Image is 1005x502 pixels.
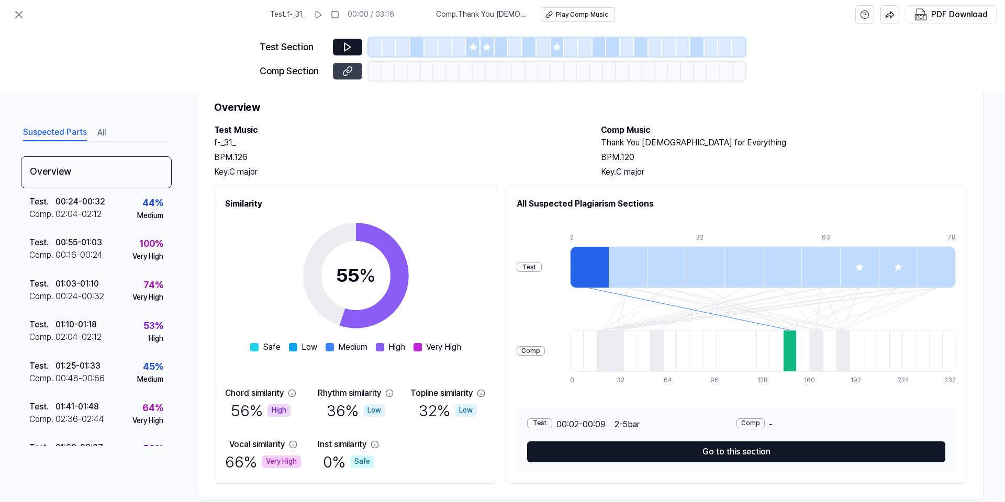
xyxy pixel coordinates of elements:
[696,233,734,242] div: 32
[142,401,163,416] div: 64 %
[23,124,87,141] button: Suspected Parts
[617,376,630,385] div: 32
[214,166,580,178] div: Key. C major
[29,290,55,303] div: Comp .
[914,8,927,21] img: PDF Download
[270,9,306,20] span: Test . f-_31_
[855,5,874,24] button: help
[517,263,542,272] div: Test
[541,7,615,22] button: Play Comp Music
[350,455,374,468] div: Safe
[214,124,580,136] h2: Test Music
[55,278,99,290] div: 01:03 - 01:10
[327,400,385,421] div: 36 %
[336,261,376,290] div: 55
[260,40,327,55] div: Test Section
[601,136,967,149] h2: Thank You [DEMOGRAPHIC_DATA] for Everything
[97,124,106,141] button: All
[851,376,864,385] div: 192
[527,441,945,462] button: Go to this section
[143,278,163,293] div: 74 %
[338,341,367,353] span: Medium
[262,455,301,468] div: Very High
[143,359,163,374] div: 45 %
[55,372,105,385] div: 00:48 - 00:56
[139,236,163,252] div: 100 %
[29,372,55,385] div: Comp .
[132,252,163,262] div: Very High
[912,6,990,24] button: PDF Download
[143,318,163,334] div: 53 %
[947,233,956,242] div: 78
[29,413,55,426] div: Comp .
[21,156,172,188] div: Overview
[29,401,55,413] div: Test .
[260,64,327,79] div: Comp Section
[55,401,99,413] div: 01:41 - 01:48
[29,441,55,454] div: Test .
[142,196,163,211] div: 44 %
[517,346,545,356] div: Comp
[29,360,55,372] div: Test .
[455,404,477,417] div: Low
[426,341,461,353] span: Very High
[710,376,723,385] div: 96
[517,198,956,210] h2: All Suspected Plagiarism Sections
[885,10,895,19] img: share
[664,376,677,385] div: 64
[29,278,55,290] div: Test .
[149,334,163,344] div: High
[137,211,163,221] div: Medium
[822,233,861,242] div: 63
[570,233,609,242] div: 2
[214,151,580,164] div: BPM. 126
[29,318,55,331] div: Test .
[225,451,301,473] div: 66 %
[931,8,988,21] div: PDF Download
[318,387,381,400] div: Rhythm similarity
[804,376,817,385] div: 160
[556,418,606,431] span: 00:02 - 00:09
[55,290,104,303] div: 00:24 - 00:32
[29,208,55,221] div: Comp .
[55,208,102,221] div: 02:04 - 02:12
[363,404,385,417] div: Low
[388,341,405,353] span: High
[898,376,911,385] div: 224
[570,376,583,385] div: 0
[229,438,285,451] div: Vocal similarity
[860,9,869,20] svg: help
[55,196,105,208] div: 00:24 - 00:32
[231,400,291,421] div: 56 %
[736,418,765,428] div: Comp
[55,318,97,331] div: 01:10 - 01:18
[55,331,102,344] div: 02:04 - 02:12
[601,166,967,178] div: Key. C major
[137,374,163,385] div: Medium
[55,441,103,454] div: 01:60 - 02:07
[214,99,967,116] h1: Overview
[736,418,946,431] div: -
[55,360,100,372] div: 01:25 - 01:33
[601,124,967,136] h2: Comp Music
[436,9,528,20] span: Comp . Thank You [DEMOGRAPHIC_DATA] for Everything
[615,418,640,431] span: 2 - 5 bar
[410,387,473,400] div: Topline similarity
[225,198,486,210] h2: Similarity
[214,136,580,149] h2: f-_31_
[323,451,374,473] div: 0 %
[29,249,55,261] div: Comp .
[359,264,376,287] span: %
[29,196,55,208] div: Test .
[55,236,102,249] div: 00:55 - 01:03
[55,249,103,261] div: 00:16 - 00:24
[225,387,284,400] div: Chord similarity
[267,404,291,417] div: High
[29,331,55,344] div: Comp .
[132,292,163,303] div: Very High
[263,341,281,353] span: Safe
[55,413,104,426] div: 02:36 - 02:44
[143,441,163,457] div: 56 %
[318,438,366,451] div: Inst similarity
